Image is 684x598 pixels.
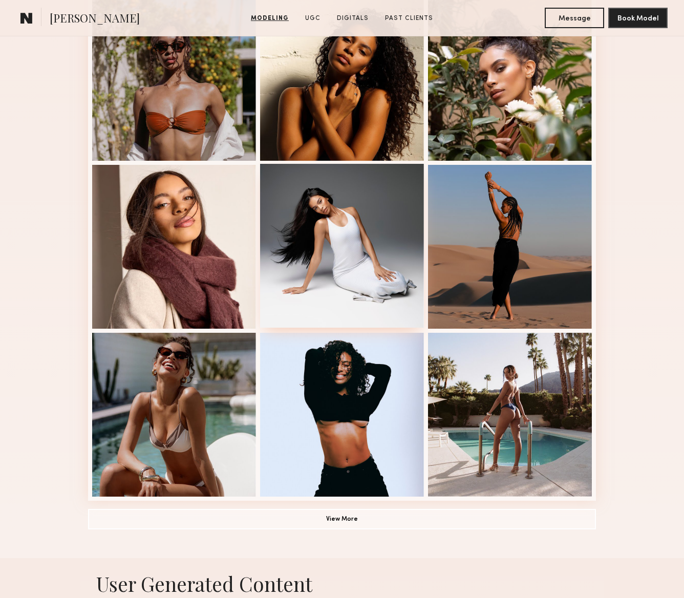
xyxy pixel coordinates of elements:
[50,10,140,28] span: [PERSON_NAME]
[80,570,604,597] h1: User Generated Content
[333,14,373,23] a: Digitals
[381,14,437,23] a: Past Clients
[247,14,293,23] a: Modeling
[88,509,596,529] button: View More
[608,13,668,22] a: Book Model
[545,8,604,28] button: Message
[301,14,325,23] a: UGC
[608,8,668,28] button: Book Model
